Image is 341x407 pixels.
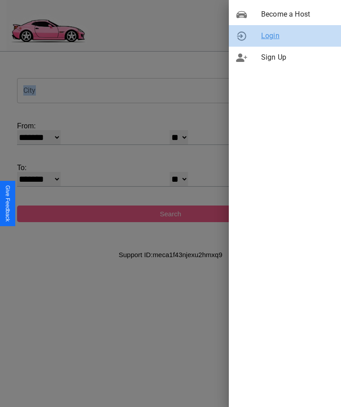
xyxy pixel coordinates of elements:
[261,31,334,41] span: Login
[229,25,341,47] div: Login
[229,4,341,25] div: Become a Host
[261,9,334,20] span: Become a Host
[229,47,341,68] div: Sign Up
[261,52,334,63] span: Sign Up
[4,185,11,222] div: Give Feedback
